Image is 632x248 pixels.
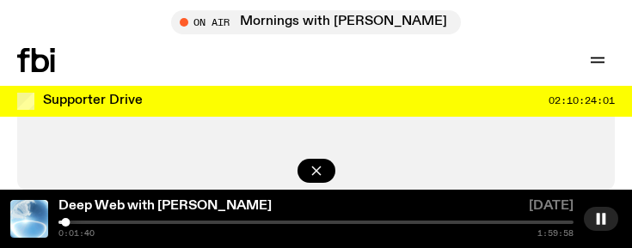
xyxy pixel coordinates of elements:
button: On AirMornings with [PERSON_NAME] [171,10,461,34]
span: 02:10:24:01 [549,96,615,106]
span: 0:01:40 [58,229,95,238]
span: [DATE] [529,200,574,217]
a: Deep Web with [PERSON_NAME] [58,199,272,213]
h3: Supporter Drive [43,94,143,107]
span: 1:59:58 [537,229,574,238]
